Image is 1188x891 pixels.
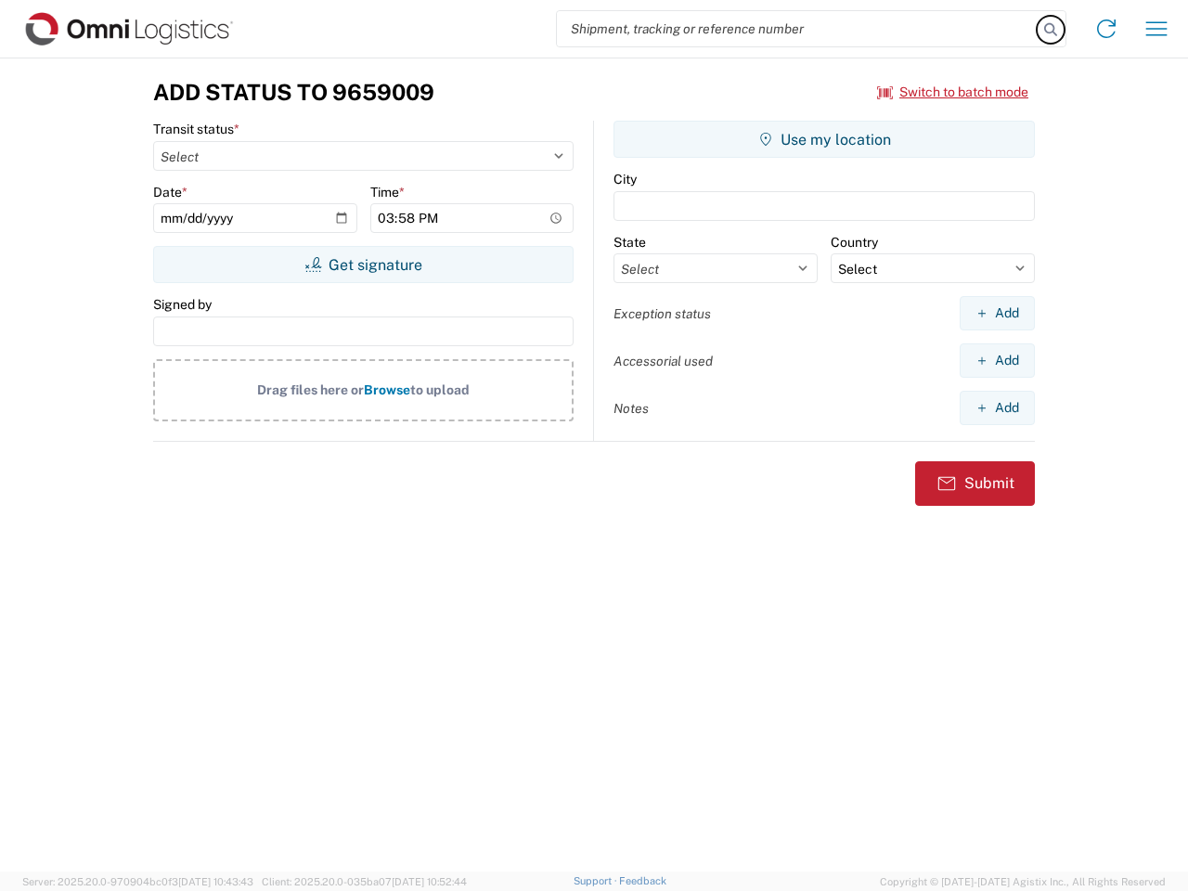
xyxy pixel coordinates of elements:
[178,876,253,887] span: [DATE] 10:43:43
[613,234,646,251] label: State
[915,461,1035,506] button: Submit
[370,184,405,200] label: Time
[960,296,1035,330] button: Add
[574,875,620,886] a: Support
[877,77,1028,108] button: Switch to batch mode
[153,246,574,283] button: Get signature
[619,875,666,886] a: Feedback
[392,876,467,887] span: [DATE] 10:52:44
[153,296,212,313] label: Signed by
[262,876,467,887] span: Client: 2025.20.0-035ba07
[613,400,649,417] label: Notes
[880,873,1166,890] span: Copyright © [DATE]-[DATE] Agistix Inc., All Rights Reserved
[613,121,1035,158] button: Use my location
[613,305,711,322] label: Exception status
[613,353,713,369] label: Accessorial used
[960,343,1035,378] button: Add
[410,382,470,397] span: to upload
[960,391,1035,425] button: Add
[153,121,239,137] label: Transit status
[257,382,364,397] span: Drag files here or
[22,876,253,887] span: Server: 2025.20.0-970904bc0f3
[557,11,1038,46] input: Shipment, tracking or reference number
[831,234,878,251] label: Country
[364,382,410,397] span: Browse
[153,79,434,106] h3: Add Status to 9659009
[153,184,187,200] label: Date
[613,171,637,187] label: City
